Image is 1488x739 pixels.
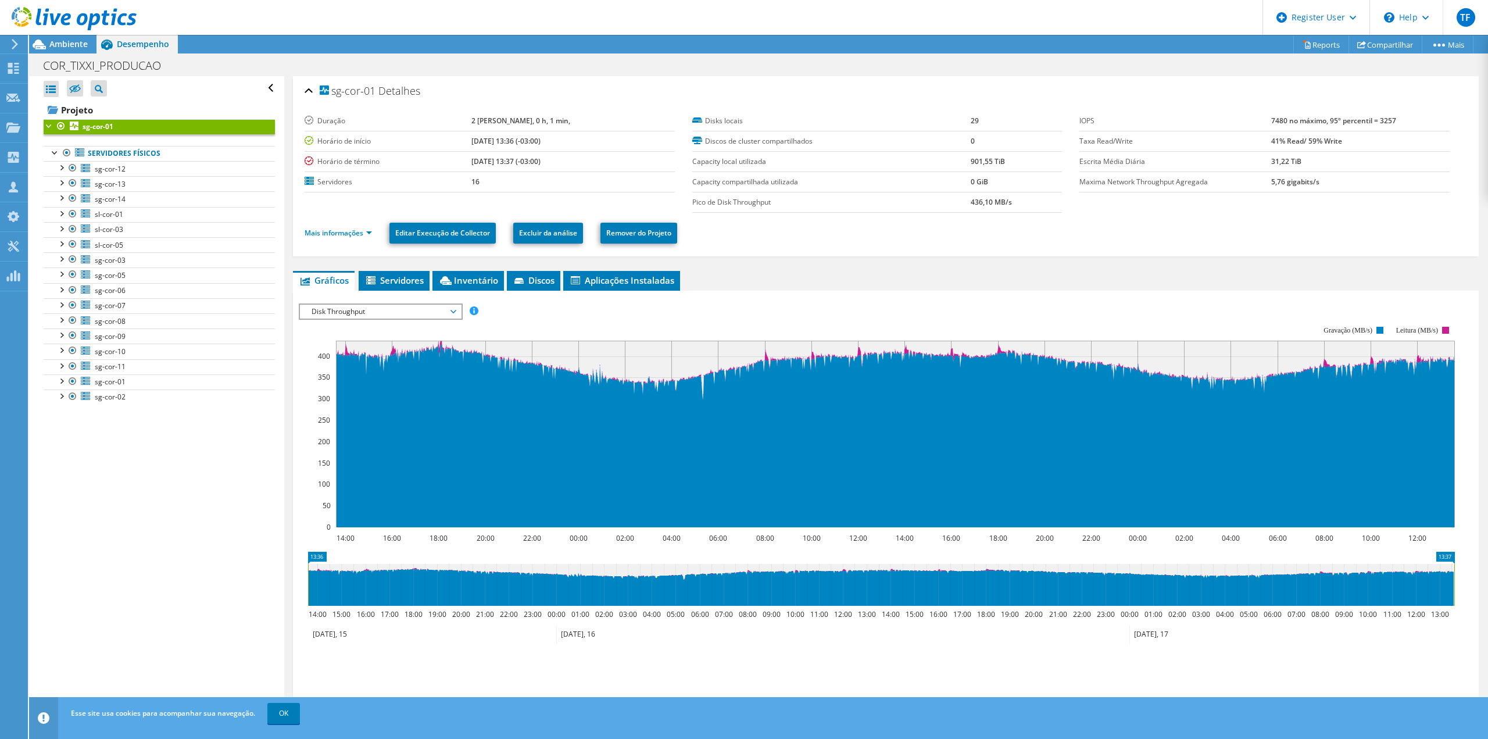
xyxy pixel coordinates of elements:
a: Reports [1293,35,1349,53]
b: [DATE] 13:37 (-03:00) [471,156,541,166]
text: 03:00 [619,609,637,619]
text: 06:00 [709,533,727,543]
a: sl-cor-01 [44,207,275,222]
span: Desempenho [117,38,169,49]
span: Disk Throughput [306,305,455,319]
text: 17:00 [953,609,971,619]
text: 01:00 [1144,609,1162,619]
text: 12:00 [1408,533,1426,543]
text: 20:00 [1036,533,1054,543]
text: 0 [327,522,331,532]
text: 05:00 [667,609,685,619]
text: 13:00 [858,609,876,619]
a: OK [267,703,300,724]
a: sg-cor-02 [44,390,275,405]
a: Mais informações [305,228,372,238]
text: 02:00 [616,533,634,543]
text: 22:00 [523,533,541,543]
span: sg-cor-12 [95,164,126,174]
text: 22:00 [500,609,518,619]
text: 150 [318,458,330,468]
text: 16:00 [357,609,375,619]
a: sg-cor-01 [44,374,275,390]
text: 300 [318,394,330,404]
label: Disks locais [692,115,971,127]
text: 00:00 [548,609,566,619]
text: 18:00 [430,533,448,543]
a: Remover do Projeto [600,223,677,244]
a: sl-cor-03 [44,222,275,237]
text: 06:00 [1264,609,1282,619]
span: Aplicações Instaladas [569,274,674,286]
a: sg-cor-03 [44,252,275,267]
text: 13:00 [1431,609,1449,619]
text: 50 [323,501,331,510]
text: 08:00 [756,533,774,543]
text: 14:00 [309,609,327,619]
text: 04:00 [1216,609,1234,619]
label: Servidores [305,176,471,188]
span: sg-cor-13 [95,179,126,189]
text: 19:00 [1001,609,1019,619]
span: Detalhes [378,84,420,98]
a: sg-cor-09 [44,329,275,344]
text: 14:00 [337,533,355,543]
text: 200 [318,437,330,447]
b: 0 [971,136,975,146]
a: sg-cor-10 [44,344,275,359]
text: 19:00 [428,609,446,619]
text: 07:00 [715,609,733,619]
label: Duração [305,115,471,127]
text: 20:00 [477,533,495,543]
label: Escrita Média Diária [1079,156,1271,167]
span: sl-cor-01 [95,209,123,219]
text: 04:00 [1222,533,1240,543]
text: Leitura (MB/s) [1396,326,1438,334]
b: 436,10 MB/s [971,197,1012,207]
b: sg-cor-01 [83,122,113,131]
span: sg-cor-07 [95,301,126,310]
span: sg-cor-01 [95,377,126,387]
text: 12:00 [834,609,852,619]
text: 14:00 [882,609,900,619]
text: 18:00 [405,609,423,619]
span: Inventário [438,274,498,286]
text: 22:00 [1073,609,1091,619]
span: Gráficos [299,274,349,286]
span: sl-cor-03 [95,224,123,234]
label: Capacity local utilizada [692,156,971,167]
a: Excluir da análise [513,223,583,244]
span: sg-cor-01 [320,85,375,97]
b: 2 [PERSON_NAME], 0 h, 1 min, [471,116,570,126]
text: 16:00 [929,609,947,619]
span: sg-cor-05 [95,270,126,280]
text: 17:00 [381,609,399,619]
b: 5,76 gigabits/s [1271,177,1319,187]
b: 41% Read/ 59% Write [1271,136,1342,146]
span: sg-cor-11 [95,362,126,372]
text: 14:00 [896,533,914,543]
text: 16:00 [942,533,960,543]
text: 00:00 [570,533,588,543]
text: 400 [318,351,330,361]
text: 21:00 [476,609,494,619]
span: Servidores [364,274,424,286]
text: 23:00 [1097,609,1115,619]
text: 07:00 [1287,609,1305,619]
text: 20:00 [452,609,470,619]
b: 7480 no máximo, 95º percentil = 3257 [1271,116,1396,126]
a: sg-cor-01 [44,119,275,134]
span: Esse site usa cookies para acompanhar sua navegação. [71,708,255,718]
text: 06:00 [1269,533,1287,543]
label: Maxima Network Throughput Agregada [1079,176,1271,188]
span: sg-cor-06 [95,285,126,295]
a: sg-cor-06 [44,283,275,298]
b: [DATE] 13:36 (-03:00) [471,136,541,146]
label: IOPS [1079,115,1271,127]
span: sg-cor-10 [95,347,126,356]
text: 08:00 [1315,533,1333,543]
text: 23:00 [524,609,542,619]
text: 04:00 [643,609,661,619]
a: sg-cor-11 [44,359,275,374]
text: 04:00 [663,533,681,543]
